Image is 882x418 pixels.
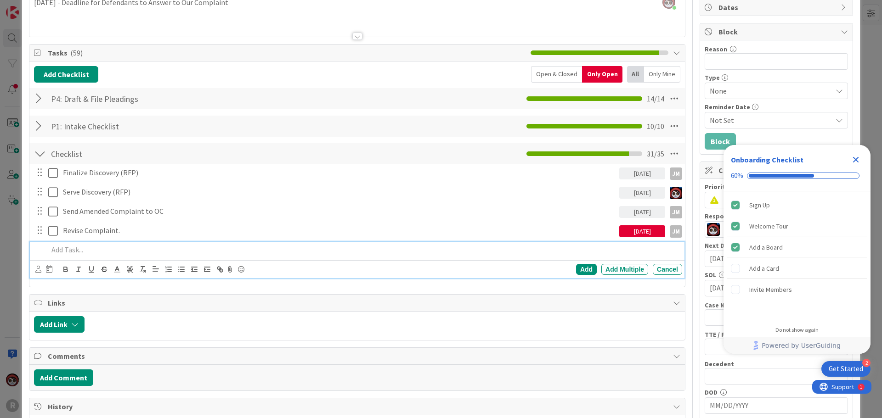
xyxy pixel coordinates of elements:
button: Block [705,133,736,150]
div: Only Mine [644,66,680,83]
div: Add [576,264,597,275]
div: Footer [724,337,871,354]
span: 14 / 14 [647,93,664,104]
div: All [627,66,644,83]
div: Checklist Container [724,145,871,354]
div: 1 [48,4,50,11]
label: Decedent [705,360,734,368]
span: Powered by UserGuiding [762,340,841,351]
div: JM [670,225,682,238]
div: Add a Card is incomplete. [727,258,867,279]
div: Priority [705,184,848,190]
p: Finalize Discovery (RFP) [63,167,616,178]
div: Next Deadline [705,242,848,249]
span: Comments [48,351,668,362]
input: MM/DD/YYYY [710,398,843,413]
span: 31 / 35 [647,148,664,159]
div: Add a Card [749,263,779,274]
img: JS [670,187,682,199]
input: Add Checklist... [48,118,254,134]
span: 10 / 10 [647,121,664,132]
span: Custom Fields [718,165,836,176]
div: Add Multiple [601,264,648,275]
div: [DATE] [619,206,665,218]
div: SOL [705,272,848,278]
input: MM/DD/YYYY [710,251,843,267]
div: Add a Board is complete. [727,237,867,257]
button: Add Link [34,316,85,333]
div: JM [670,167,682,180]
span: Not Set [710,115,832,126]
div: Responsible Paralegal [705,213,848,219]
div: Onboarding Checklist [731,154,803,165]
span: None [710,84,827,97]
div: Welcome Tour is complete. [727,216,867,236]
span: Links [48,297,668,308]
span: Type [705,74,720,81]
p: Revise Complaint. [63,225,616,236]
div: Invite Members is incomplete. [727,279,867,300]
input: Add Checklist... [48,90,254,107]
div: 2 [862,359,871,367]
div: [DATE] [619,225,665,237]
div: JM [670,206,682,218]
div: Checklist items [724,191,871,320]
p: Send Amended Complaint to OC [63,206,616,217]
div: Checklist progress: 60% [731,172,863,180]
div: Open Get Started checklist, remaining modules: 2 [821,361,871,377]
a: Powered by UserGuiding [728,337,866,354]
div: Cancel [653,264,682,275]
div: 60% [731,172,743,180]
div: DOD [705,389,848,396]
span: Block [718,26,836,37]
input: MM/DD/YYYY [710,280,843,296]
div: [DATE] [619,167,665,179]
div: Welcome Tour [749,221,788,232]
span: Tasks [48,47,526,58]
p: Serve Discovery (RFP) [63,187,616,197]
div: Do not show again [775,326,819,334]
span: History [48,401,668,412]
span: Reminder Date [705,104,750,110]
button: Add Comment [34,369,93,386]
div: Close Checklist [848,152,863,167]
span: ( 59 ) [70,48,83,57]
div: Sign Up is complete. [727,195,867,215]
div: [DATE] [619,187,665,199]
div: Only Open [582,66,622,83]
label: Case Number [705,301,744,309]
div: Invite Members [749,284,792,295]
div: Open & Closed [531,66,582,83]
div: Get Started [829,364,863,373]
div: Add a Board [749,242,783,253]
span: Support [19,1,42,12]
span: Dates [718,2,836,13]
input: Add Checklist... [48,145,254,162]
img: JS [707,223,720,236]
button: Add Checklist [34,66,98,83]
label: Reason [705,45,727,53]
div: Sign Up [749,200,770,211]
label: TTE / PR [705,330,729,339]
